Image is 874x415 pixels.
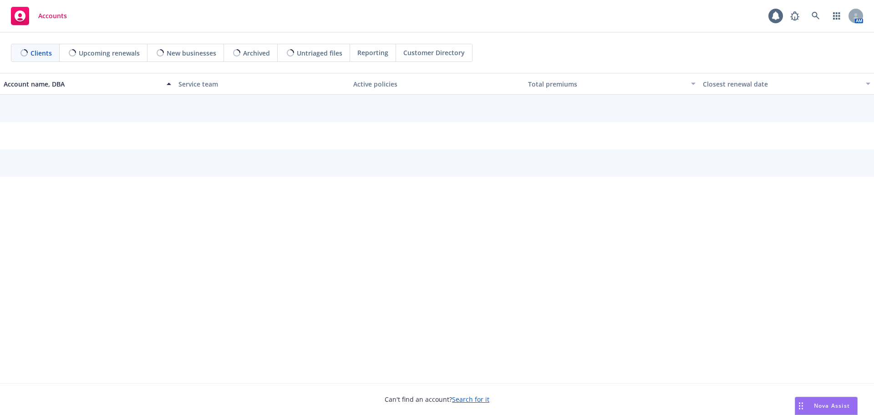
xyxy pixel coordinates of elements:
span: Clients [30,48,52,58]
div: Active policies [353,79,521,89]
button: Service team [175,73,350,95]
button: Total premiums [524,73,699,95]
span: Upcoming renewals [79,48,140,58]
button: Active policies [350,73,524,95]
span: Untriaged files [297,48,342,58]
div: Drag to move [795,397,807,415]
a: Report a Bug [786,7,804,25]
div: Account name, DBA [4,79,161,89]
span: Archived [243,48,270,58]
button: Closest renewal date [699,73,874,95]
span: Accounts [38,12,67,20]
span: Can't find an account? [385,395,489,404]
div: Total premiums [528,79,686,89]
div: Service team [178,79,346,89]
span: Nova Assist [814,402,850,410]
span: New businesses [167,48,216,58]
div: Closest renewal date [703,79,860,89]
button: Nova Assist [795,397,858,415]
span: Reporting [357,48,388,57]
a: Search [807,7,825,25]
a: Switch app [828,7,846,25]
span: Customer Directory [403,48,465,57]
a: Accounts [7,3,71,29]
a: Search for it [452,395,489,404]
